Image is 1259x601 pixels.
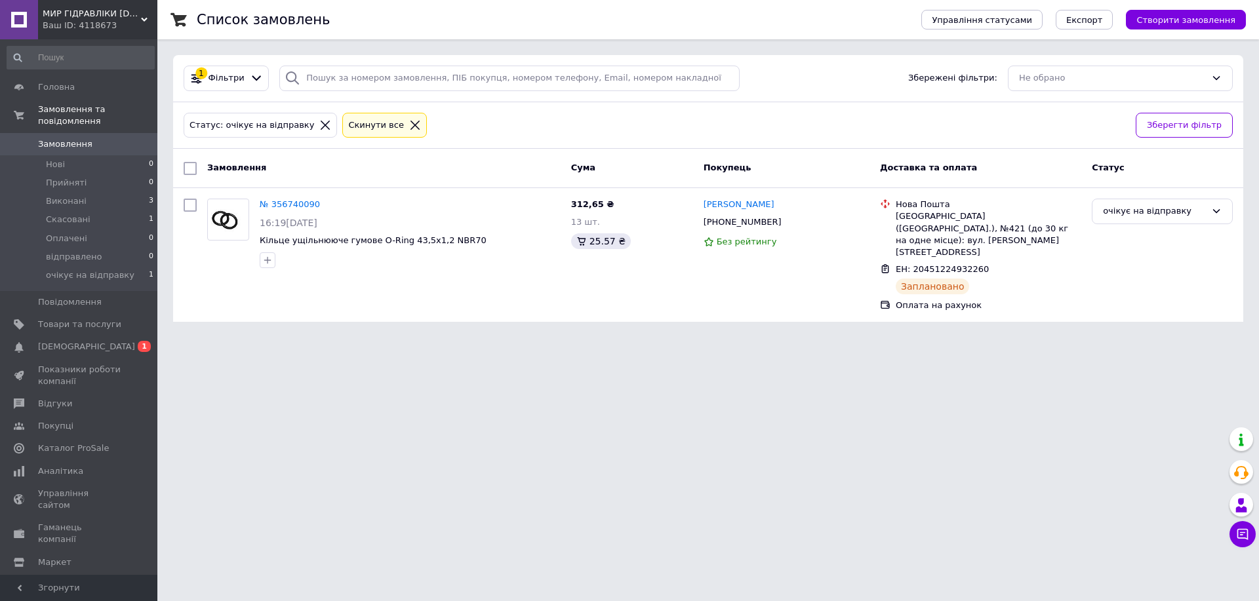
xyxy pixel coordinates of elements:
div: Не обрано [1019,71,1206,85]
a: № 356740090 [260,199,320,209]
span: 1 [149,214,153,225]
span: Cума [571,163,595,172]
span: Відгуки [38,398,72,410]
span: Прийняті [46,177,87,189]
div: Cкинути все [346,119,407,132]
span: 13 шт. [571,217,600,227]
span: Замовлення та повідомлення [38,104,157,127]
span: Виконані [46,195,87,207]
span: Статус [1092,163,1125,172]
a: [PERSON_NAME] [704,199,774,211]
span: Фільтри [209,72,245,85]
span: 1 [138,341,151,352]
button: Управління статусами [921,10,1043,29]
div: [PHONE_NUMBER] [701,214,784,231]
span: ЕН: 20451224932260 [896,264,989,274]
button: Створити замовлення [1126,10,1246,29]
div: 25.57 ₴ [571,233,631,249]
span: Управління сайтом [38,488,121,511]
span: 16:19[DATE] [260,218,317,228]
span: Без рейтингу [717,237,777,246]
span: Збережені фільтри: [908,72,997,85]
span: Аналітика [38,465,83,477]
a: Створити замовлення [1113,14,1246,24]
input: Пошук [7,46,155,69]
span: 0 [149,177,153,189]
span: 3 [149,195,153,207]
span: Оплачені [46,233,87,244]
span: 0 [149,159,153,170]
span: Головна [38,81,75,93]
span: Зберегти фільтр [1147,119,1222,132]
span: Гаманець компанії [38,522,121,545]
span: Створити замовлення [1136,15,1235,25]
span: Управління статусами [932,15,1032,25]
span: Доставка та оплата [880,163,977,172]
a: Кільце ущільнююче гумове O-Ring 43,5x1,2 NBR70 [260,235,487,245]
span: очікує на відправку [46,269,134,281]
a: Фото товару [207,199,249,241]
div: Статус: очікує на відправку [187,119,317,132]
button: Чат з покупцем [1229,521,1256,547]
span: 0 [149,233,153,244]
h1: Список замовлень [197,12,330,28]
span: [DEMOGRAPHIC_DATA] [38,341,135,353]
button: Експорт [1056,10,1113,29]
span: Нові [46,159,65,170]
div: Ваш ID: 4118673 [43,20,157,31]
span: Товари та послуги [38,319,121,330]
img: Фото товару [208,206,249,234]
div: очікує на відправку [1103,204,1206,218]
span: Експорт [1066,15,1103,25]
button: Зберегти фільтр [1136,113,1233,138]
div: [GEOGRAPHIC_DATA] ([GEOGRAPHIC_DATA].), №421 (до 30 кг на одне місце): вул. [PERSON_NAME][STREET_... [896,210,1081,258]
div: Оплата на рахунок [896,300,1081,311]
span: 1 [149,269,153,281]
span: Скасовані [46,214,90,225]
span: відправлено [46,251,102,263]
span: Замовлення [207,163,266,172]
div: Нова Пошта [896,199,1081,210]
span: 312,65 ₴ [571,199,614,209]
span: Покупці [38,420,73,432]
span: Маркет [38,556,71,568]
span: Каталог ProSale [38,442,109,454]
div: 1 [195,68,207,79]
span: Показники роботи компанії [38,364,121,387]
span: 0 [149,251,153,263]
div: Заплановано [896,279,970,294]
span: Повідомлення [38,296,102,308]
input: Пошук за номером замовлення, ПІБ покупця, номером телефону, Email, номером накладної [279,66,740,91]
span: Замовлення [38,138,92,150]
span: МИР ГІДРАВЛІКИ wseals.com [43,8,141,20]
span: Покупець [704,163,751,172]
